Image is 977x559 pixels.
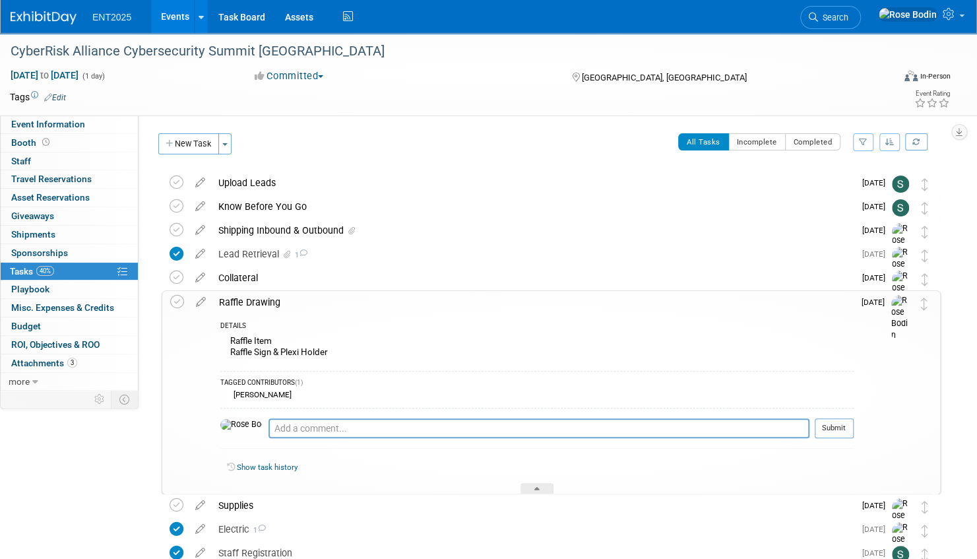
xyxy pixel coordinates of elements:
[815,418,854,438] button: Submit
[818,13,848,22] span: Search
[220,333,854,364] div: Raffle Item Raffle Sign & Plexi Holder
[11,156,31,166] span: Staff
[11,11,77,24] img: ExhibitDay
[1,263,138,280] a: Tasks40%
[220,321,854,333] div: DETAILS
[1,152,138,170] a: Staff
[11,339,100,350] span: ROI, Objectives & ROO
[11,302,114,313] span: Misc. Expenses & Credits
[1,280,138,298] a: Playbook
[1,317,138,335] a: Budget
[189,500,212,511] a: edit
[785,133,841,150] button: Completed
[891,295,911,342] img: Rose Bodin
[212,243,854,265] div: Lead Retrieval
[189,272,212,284] a: edit
[38,70,51,81] span: to
[212,291,854,313] div: Raffle Drawing
[862,273,892,282] span: [DATE]
[212,494,854,517] div: Supplies
[892,247,912,294] img: Rose Bodin
[212,267,854,289] div: Collateral
[862,525,892,534] span: [DATE]
[922,178,928,191] i: Move task
[581,73,746,82] span: [GEOGRAPHIC_DATA], [GEOGRAPHIC_DATA]
[295,379,303,386] span: (1)
[249,526,266,535] span: 1
[212,219,854,242] div: Shipping Inbound & Outbound
[1,134,138,152] a: Booth
[892,271,912,317] img: Rose Bodin
[1,189,138,207] a: Asset Reservations
[892,199,909,216] img: Stephanie Silva
[11,174,92,184] span: Travel Reservations
[728,133,786,150] button: Incomplete
[1,299,138,317] a: Misc. Expenses & Credits
[1,207,138,225] a: Giveaways
[862,202,892,211] span: [DATE]
[921,298,928,310] i: Move task
[189,201,212,213] a: edit
[220,378,854,389] div: TAGGED CONTRIBUTORS
[189,224,212,236] a: edit
[11,284,49,294] span: Playbook
[189,248,212,260] a: edit
[237,463,298,472] a: Show task history
[1,336,138,354] a: ROI, Objectives & ROO
[922,273,928,286] i: Move task
[922,202,928,214] i: Move task
[189,177,212,189] a: edit
[250,69,329,83] button: Committed
[10,266,54,277] span: Tasks
[1,354,138,372] a: Attachments3
[212,195,854,218] div: Know Before You Go
[9,376,30,387] span: more
[922,249,928,262] i: Move task
[922,226,928,238] i: Move task
[862,226,892,235] span: [DATE]
[67,358,77,368] span: 3
[6,40,871,63] div: CyberRisk Alliance Cybersecurity Summit [GEOGRAPHIC_DATA]
[88,391,111,408] td: Personalize Event Tab Strip
[800,6,861,29] a: Search
[11,247,68,258] span: Sponsorships
[220,419,262,431] img: Rose Bodin
[678,133,729,150] button: All Tasks
[189,523,212,535] a: edit
[212,518,854,541] div: Electric
[11,192,90,203] span: Asset Reservations
[920,71,951,81] div: In-Person
[92,12,131,22] span: ENT2025
[892,498,912,545] img: Rose Bodin
[862,249,892,259] span: [DATE]
[11,211,54,221] span: Giveaways
[212,172,854,194] div: Upload Leads
[892,176,909,193] img: Stephanie Silva
[11,137,52,148] span: Booth
[904,71,918,81] img: Format-Inperson.png
[914,90,950,97] div: Event Rating
[111,391,139,408] td: Toggle Event Tabs
[810,69,951,88] div: Event Format
[1,373,138,391] a: more
[862,548,892,558] span: [DATE]
[230,390,292,399] div: [PERSON_NAME]
[1,226,138,244] a: Shipments
[189,547,212,559] a: edit
[862,298,891,307] span: [DATE]
[922,525,928,537] i: Move task
[40,137,52,147] span: Booth not reserved yet
[11,321,41,331] span: Budget
[44,93,66,102] a: Edit
[892,223,912,270] img: Rose Bodin
[158,133,219,154] button: New Task
[293,251,307,259] span: 1
[11,358,77,368] span: Attachments
[922,501,928,513] i: Move task
[878,7,937,22] img: Rose Bodin
[11,119,85,129] span: Event Information
[10,69,79,81] span: [DATE] [DATE]
[36,266,54,276] span: 40%
[11,229,55,240] span: Shipments
[905,133,928,150] a: Refresh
